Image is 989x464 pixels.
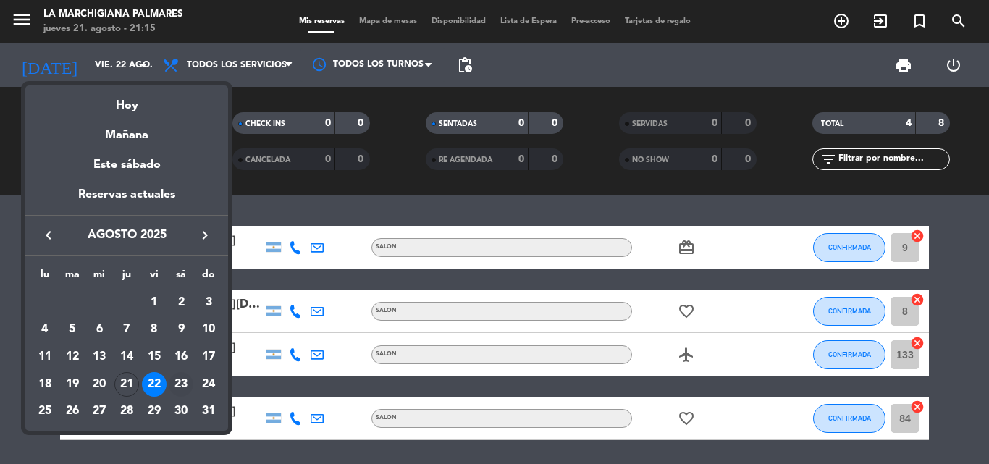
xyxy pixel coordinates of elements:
[196,400,221,424] div: 31
[142,317,167,342] div: 8
[33,317,57,342] div: 4
[85,343,113,371] td: 13 de agosto de 2025
[59,343,86,371] td: 12 de agosto de 2025
[195,289,222,316] td: 3 de agosto de 2025
[140,398,168,426] td: 29 de agosto de 2025
[168,398,195,426] td: 30 de agosto de 2025
[85,266,113,289] th: miércoles
[140,266,168,289] th: viernes
[25,145,228,185] div: Este sábado
[114,400,139,424] div: 28
[196,290,221,315] div: 3
[113,316,140,344] td: 7 de agosto de 2025
[113,371,140,398] td: 21 de agosto de 2025
[85,316,113,344] td: 6 de agosto de 2025
[25,85,228,115] div: Hoy
[196,345,221,369] div: 17
[142,400,167,424] div: 29
[142,290,167,315] div: 1
[169,400,193,424] div: 30
[60,317,85,342] div: 5
[195,316,222,344] td: 10 de agosto de 2025
[195,398,222,426] td: 31 de agosto de 2025
[59,266,86,289] th: martes
[25,115,228,145] div: Mañana
[195,371,222,398] td: 24 de agosto de 2025
[169,317,193,342] div: 9
[59,398,86,426] td: 26 de agosto de 2025
[85,371,113,398] td: 20 de agosto de 2025
[195,343,222,371] td: 17 de agosto de 2025
[59,371,86,398] td: 19 de agosto de 2025
[87,317,111,342] div: 6
[114,317,139,342] div: 7
[31,316,59,344] td: 4 de agosto de 2025
[31,266,59,289] th: lunes
[40,227,57,244] i: keyboard_arrow_left
[168,289,195,316] td: 2 de agosto de 2025
[140,343,168,371] td: 15 de agosto de 2025
[31,371,59,398] td: 18 de agosto de 2025
[31,398,59,426] td: 25 de agosto de 2025
[60,345,85,369] div: 12
[168,343,195,371] td: 16 de agosto de 2025
[168,266,195,289] th: sábado
[87,345,111,369] div: 13
[169,372,193,397] div: 23
[142,372,167,397] div: 22
[59,316,86,344] td: 5 de agosto de 2025
[87,372,111,397] div: 20
[196,372,221,397] div: 24
[195,266,222,289] th: domingo
[169,345,193,369] div: 16
[85,398,113,426] td: 27 de agosto de 2025
[31,289,140,316] td: AGO.
[31,343,59,371] td: 11 de agosto de 2025
[60,400,85,424] div: 26
[87,400,111,424] div: 27
[140,289,168,316] td: 1 de agosto de 2025
[60,372,85,397] div: 19
[142,345,167,369] div: 15
[113,343,140,371] td: 14 de agosto de 2025
[196,317,221,342] div: 10
[113,266,140,289] th: jueves
[35,226,62,245] button: keyboard_arrow_left
[168,316,195,344] td: 9 de agosto de 2025
[33,345,57,369] div: 11
[33,372,57,397] div: 18
[114,372,139,397] div: 21
[33,400,57,424] div: 25
[140,316,168,344] td: 8 de agosto de 2025
[114,345,139,369] div: 14
[140,371,168,398] td: 22 de agosto de 2025
[196,227,214,244] i: keyboard_arrow_right
[192,226,218,245] button: keyboard_arrow_right
[113,398,140,426] td: 28 de agosto de 2025
[168,371,195,398] td: 23 de agosto de 2025
[169,290,193,315] div: 2
[62,226,192,245] span: agosto 2025
[25,185,228,215] div: Reservas actuales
